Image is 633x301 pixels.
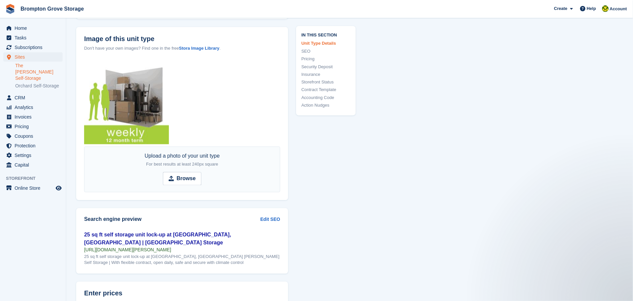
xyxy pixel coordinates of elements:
[301,79,350,85] a: Storefront Status
[3,52,63,62] a: menu
[5,4,15,14] img: stora-icon-8386f47178a22dfd0bd8f6a31ec36ba5ce8667c1dd55bd0f319d3a0aa187defe.svg
[84,290,123,297] span: Enter prices
[179,46,219,51] a: Stora Image Library
[15,103,54,112] span: Analytics
[55,184,63,192] a: Preview store
[301,56,350,62] a: Pricing
[15,151,54,160] span: Settings
[163,172,201,185] input: Browse
[15,183,54,193] span: Online Store
[610,6,627,12] span: Account
[301,87,350,93] a: Contract Template
[146,162,218,167] span: For best results at least 240px square
[3,103,63,112] a: menu
[15,131,54,141] span: Coupons
[15,83,63,89] a: Orchard Self-Storage
[84,60,169,144] img: 25sqft-self-Storage-Craggs-halifax-weekly.jpg
[3,122,63,131] a: menu
[15,24,54,33] span: Home
[145,152,220,168] div: Upload a photo of your unit type
[301,31,350,37] span: In this section
[3,24,63,33] a: menu
[84,217,260,223] h2: Search engine preview
[260,216,280,223] a: Edit SEO
[554,5,567,12] span: Create
[301,48,350,54] a: SEO
[177,175,196,183] strong: Browse
[15,122,54,131] span: Pricing
[3,33,63,42] a: menu
[3,183,63,193] a: menu
[3,93,63,102] a: menu
[84,35,280,43] label: Image of this unit type
[301,102,350,109] a: Action Nudges
[301,63,350,70] a: Security Deposit
[587,5,596,12] span: Help
[15,160,54,170] span: Capital
[6,175,66,182] span: Storefront
[3,141,63,150] a: menu
[301,94,350,101] a: Accounting Code
[84,231,280,247] div: 25 sq ft self storage unit lock-up at [GEOGRAPHIC_DATA], [GEOGRAPHIC_DATA] | [GEOGRAPHIC_DATA] St...
[15,43,54,52] span: Subscriptions
[84,247,280,253] div: [URL][DOMAIN_NAME][PERSON_NAME]
[602,5,609,12] img: Marie Cavalier
[84,254,280,266] div: 25 sq ft self storage unit lock-up at [GEOGRAPHIC_DATA], [GEOGRAPHIC_DATA] [PERSON_NAME] Self Sto...
[15,93,54,102] span: CRM
[15,141,54,150] span: Protection
[301,71,350,78] a: Insurance
[3,131,63,141] a: menu
[3,160,63,170] a: menu
[18,3,86,14] a: Brompton Grove Storage
[301,40,350,47] a: Unit Type Details
[3,112,63,122] a: menu
[15,33,54,42] span: Tasks
[15,63,63,81] a: The [PERSON_NAME] Self-Storage
[84,45,280,52] div: Don't have your own images? Find one in the free .
[15,112,54,122] span: Invoices
[3,43,63,52] a: menu
[3,151,63,160] a: menu
[15,52,54,62] span: Sites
